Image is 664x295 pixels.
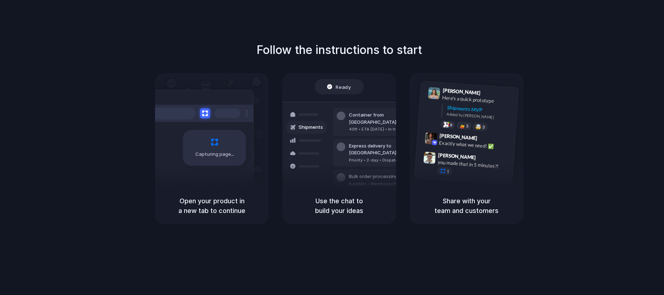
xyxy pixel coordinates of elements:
div: Here's a quick prototype [442,94,514,106]
span: 9:42 AM [479,135,494,144]
div: Bulk order processing [349,173,416,180]
span: [PERSON_NAME] [439,132,477,142]
span: 9:47 AM [478,154,493,163]
div: Container from [GEOGRAPHIC_DATA] [349,112,427,126]
span: Shipments [299,124,323,131]
h5: Open your product in a new tab to continue [164,196,260,215]
span: 8 [450,123,452,127]
span: [PERSON_NAME] [438,151,476,162]
div: Exactly what we need! ✅ [439,139,511,151]
span: 9:41 AM [483,90,497,99]
span: [PERSON_NAME] [442,86,481,97]
h1: Follow the instructions to start [256,41,422,59]
span: Capturing page [195,151,235,158]
span: 1 [447,169,449,173]
span: 5 [466,124,469,128]
div: Shipments MVP [447,104,513,116]
div: Added by [PERSON_NAME] [446,111,513,122]
div: Express delivery to [GEOGRAPHIC_DATA] [349,142,427,156]
h5: Share with your team and customers [418,196,515,215]
div: 8 pallets • Warehouse B • Packed [349,181,416,187]
div: 🤯 [476,124,482,130]
div: 40ft • ETA [DATE] • In transit [349,126,427,132]
span: Ready [336,83,351,90]
div: you made that in 5 minutes?! [437,158,509,171]
div: Priority • 2-day • Dispatched [349,157,427,163]
h5: Use the chat to build your ideas [291,196,387,215]
span: 3 [482,125,485,129]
